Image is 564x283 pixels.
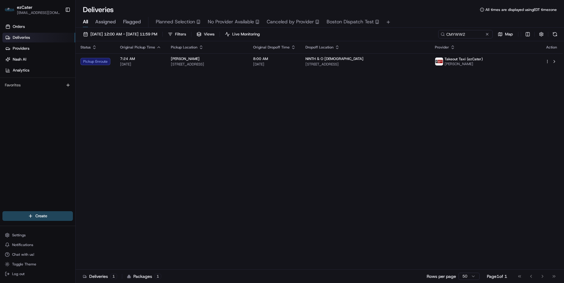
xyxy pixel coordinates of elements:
input: Clear [16,39,100,45]
a: Deliveries [2,33,75,42]
span: Create [35,213,47,219]
a: 💻API Documentation [49,85,99,96]
span: Nash AI [13,57,26,62]
a: 📗Knowledge Base [4,85,49,96]
span: Deliveries [13,35,30,40]
div: Start new chat [21,58,99,64]
span: Boston Dispatch Test [327,18,374,25]
span: Flagged [123,18,141,25]
span: 8:00 AM [253,56,296,61]
div: Favorites [2,80,73,90]
button: Create [2,211,73,221]
span: Planned Selection [156,18,195,25]
button: Chat with us! [2,250,73,259]
div: Action [545,45,558,50]
div: 📗 [6,88,11,93]
span: [STREET_ADDRESS] [305,62,425,67]
span: Assigned [95,18,116,25]
a: Analytics [2,65,75,75]
button: [DATE] 12:00 AM - [DATE] 11:59 PM [80,30,160,38]
div: Page 1 of 1 [487,273,507,279]
button: Log out [2,270,73,278]
span: Takeout Taxi (ezCater) [445,57,483,62]
span: Provider [435,45,449,50]
span: Dropoff Location [305,45,334,50]
div: We're available if you need us! [21,64,77,69]
a: Nash AI [2,55,75,64]
button: Toggle Theme [2,260,73,268]
span: All times are displayed using EDT timezone [485,7,557,12]
h1: Deliveries [83,5,114,15]
div: 1 [155,274,161,279]
span: [PERSON_NAME] [171,56,200,61]
span: API Documentation [57,88,97,94]
span: Original Pickup Time [120,45,155,50]
span: Status [80,45,91,50]
p: Welcome 👋 [6,24,110,34]
span: [DATE] [120,62,161,67]
div: Packages [127,273,161,279]
span: Canceled by Provider [267,18,314,25]
button: Notifications [2,241,73,249]
button: [EMAIL_ADDRESS][DOMAIN_NAME] [17,10,60,15]
span: Original Dropoff Time [253,45,290,50]
img: w8AST-1LHTqH2U9y-T1wjPW057DPfhVPr_mtwyTN8Nrd0yBsm6DWIBh-yRWziR2vF5tX=w240-h480-rw [435,58,443,65]
a: Powered byPylon [43,102,73,107]
img: 1736555255976-a54dd68f-1ca7-489b-9aae-adbdc363a1c4 [6,58,17,69]
button: ezCaterezCater[EMAIL_ADDRESS][DOMAIN_NAME] [2,2,63,17]
span: Knowledge Base [12,88,46,94]
span: 7:24 AM [120,56,161,61]
a: Orders [2,22,75,32]
img: ezCater [5,8,15,12]
button: Settings [2,231,73,239]
div: 💻 [51,88,56,93]
div: Deliveries [83,273,117,279]
span: NINTH & O [DEMOGRAPHIC_DATA] [305,56,364,61]
button: Start new chat [103,60,110,67]
span: Pylon [60,103,73,107]
button: Filters [165,30,189,38]
span: No Provider Available [208,18,254,25]
span: All [83,18,88,25]
span: Filters [175,32,186,37]
span: Map [505,32,513,37]
span: Pickup Location [171,45,197,50]
span: [DATE] 12:00 AM - [DATE] 11:59 PM [90,32,157,37]
img: Nash [6,6,18,18]
input: Type to search [438,30,493,38]
span: [STREET_ADDRESS] [171,62,243,67]
span: Toggle Theme [12,262,36,267]
span: Providers [13,46,29,51]
button: ezCater [17,4,32,10]
span: [DATE] [253,62,296,67]
button: Views [194,30,217,38]
span: Settings [12,233,26,238]
span: [PERSON_NAME] [445,62,483,66]
span: Live Monitoring [232,32,260,37]
button: Map [495,30,516,38]
a: Providers [2,44,75,53]
p: Rows per page [427,273,456,279]
span: Notifications [12,242,33,247]
div: 1 [110,274,117,279]
button: Live Monitoring [222,30,262,38]
span: Orders [13,24,25,29]
button: Refresh [551,30,559,38]
span: Chat with us! [12,252,34,257]
span: Log out [12,271,24,276]
span: Analytics [13,68,29,73]
span: Views [204,32,214,37]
